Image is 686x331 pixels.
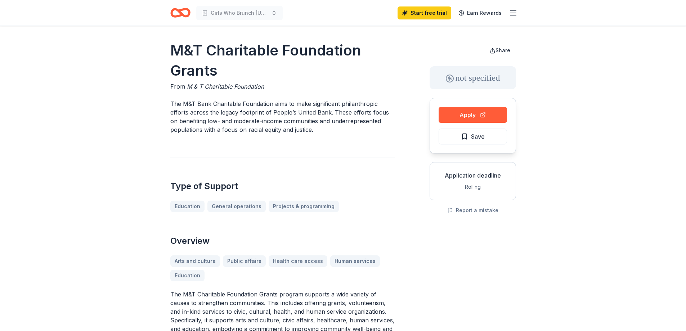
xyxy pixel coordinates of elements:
[170,99,395,134] p: The M&T Bank Charitable Foundation aims to make significant philanthropic efforts across the lega...
[207,201,266,212] a: General operations
[170,235,395,247] h2: Overview
[170,40,395,81] h1: M&T Charitable Foundation Grants
[170,201,205,212] a: Education
[436,171,510,180] div: Application deadline
[170,82,395,91] div: From
[447,206,498,215] button: Report a mistake
[439,107,507,123] button: Apply
[398,6,451,19] a: Start free trial
[439,129,507,144] button: Save
[196,6,283,20] button: Girls Who Brunch [US_STATE]
[170,4,190,21] a: Home
[269,201,339,212] a: Projects & programming
[496,47,510,53] span: Share
[484,43,516,58] button: Share
[211,9,268,17] span: Girls Who Brunch [US_STATE]
[430,66,516,89] div: not specified
[454,6,506,19] a: Earn Rewards
[436,183,510,191] div: Rolling
[187,83,264,90] span: M & T Charitable Foundation
[170,180,395,192] h2: Type of Support
[471,132,485,141] span: Save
